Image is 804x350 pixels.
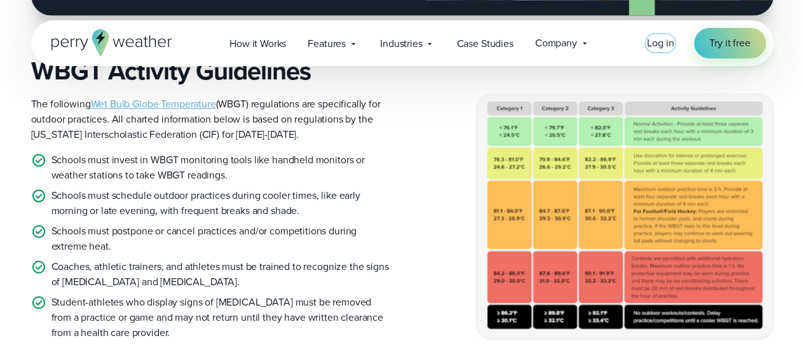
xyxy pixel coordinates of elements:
p: The following (WBGT) regulations are specifically for outdoor practices. All charted information ... [31,97,392,142]
span: Try it free [709,36,750,51]
h3: WBGT Activity Guidelines [31,56,392,86]
span: How it Works [229,36,286,51]
a: Try it free [694,28,765,58]
p: Schools must postpone or cancel practices and/or competitions during extreme heat. [51,224,392,254]
span: Features [308,36,346,51]
a: How it Works [219,30,297,57]
p: Schools must schedule outdoor practices during cooler times, like early morning or late evening, ... [51,188,392,219]
a: Wet Bulb Globe Temperature [91,97,216,111]
span: Log in [647,36,674,50]
span: Industries [380,36,422,51]
p: Student-athletes who display signs of [MEDICAL_DATA] must be removed from a practice or game and ... [51,295,392,340]
span: Case Studies [456,36,513,51]
img: CIF WBGT Policy Guidelines monitoring [477,94,773,337]
a: Log in [647,36,674,51]
a: Case Studies [446,30,524,57]
p: Coaches, athletic trainers, and athletes must be trained to recognize the signs of [MEDICAL_DATA]... [51,259,392,290]
span: Company [535,36,577,51]
p: Schools must invest in WBGT monitoring tools like handheld monitors or weather stations to take W... [51,152,392,183]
